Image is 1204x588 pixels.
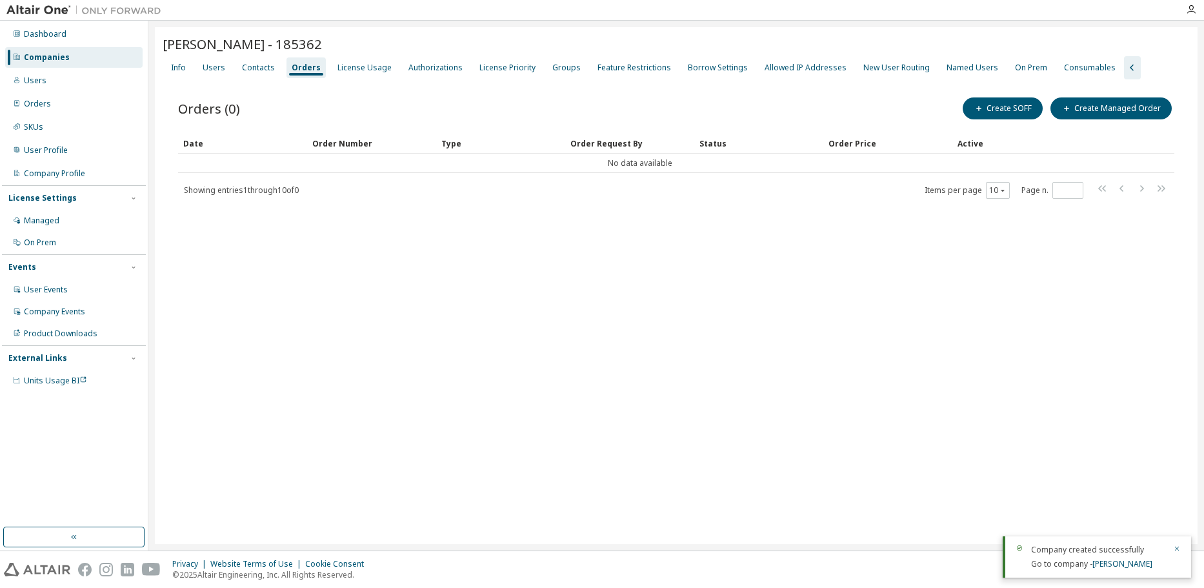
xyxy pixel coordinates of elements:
[1064,63,1116,73] div: Consumables
[828,133,947,154] div: Order Price
[1050,97,1172,119] button: Create Managed Order
[163,35,322,53] span: [PERSON_NAME] - 185362
[570,133,689,154] div: Order Request By
[925,182,1010,199] span: Items per page
[8,262,36,272] div: Events
[963,97,1043,119] button: Create SOFF
[184,185,299,196] span: Showing entries 1 through 10 of 0
[408,63,463,73] div: Authorizations
[6,4,168,17] img: Altair One
[441,133,560,154] div: Type
[24,285,68,295] div: User Events
[172,569,372,580] p: © 2025 Altair Engineering, Inc. All Rights Reserved.
[4,563,70,576] img: altair_logo.svg
[8,353,67,363] div: External Links
[597,63,671,73] div: Feature Restrictions
[24,307,85,317] div: Company Events
[183,133,302,154] div: Date
[242,63,275,73] div: Contacts
[699,133,818,154] div: Status
[172,559,210,569] div: Privacy
[1015,63,1047,73] div: On Prem
[765,63,847,73] div: Allowed IP Addresses
[24,76,46,86] div: Users
[99,563,113,576] img: instagram.svg
[24,99,51,109] div: Orders
[312,133,431,154] div: Order Number
[989,185,1007,196] button: 10
[24,52,70,63] div: Companies
[552,63,581,73] div: Groups
[178,99,240,117] span: Orders (0)
[958,133,1097,154] div: Active
[142,563,161,576] img: youtube.svg
[1031,544,1165,556] div: Company created successfully
[24,145,68,156] div: User Profile
[24,122,43,132] div: SKUs
[203,63,225,73] div: Users
[78,563,92,576] img: facebook.svg
[24,168,85,179] div: Company Profile
[1021,182,1083,199] span: Page n.
[1031,558,1152,569] span: Go to company -
[121,563,134,576] img: linkedin.svg
[178,154,1102,173] td: No data available
[24,216,59,226] div: Managed
[24,238,56,248] div: On Prem
[305,559,372,569] div: Cookie Consent
[337,63,392,73] div: License Usage
[292,63,321,73] div: Orders
[479,63,536,73] div: License Priority
[688,63,748,73] div: Borrow Settings
[210,559,305,569] div: Website Terms of Use
[1092,558,1152,569] a: [PERSON_NAME]
[947,63,998,73] div: Named Users
[24,29,66,39] div: Dashboard
[24,329,97,339] div: Product Downloads
[171,63,186,73] div: Info
[863,63,930,73] div: New User Routing
[24,375,87,386] span: Units Usage BI
[8,193,77,203] div: License Settings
